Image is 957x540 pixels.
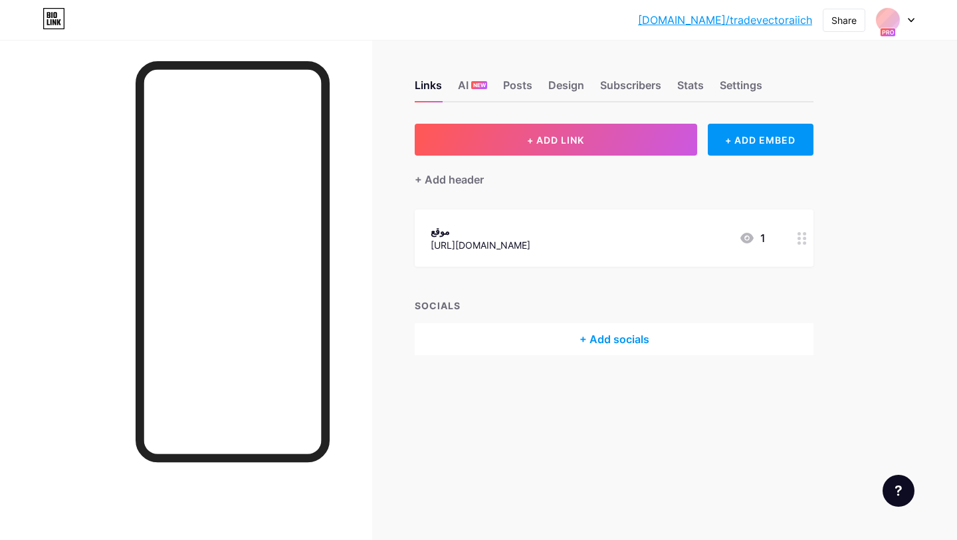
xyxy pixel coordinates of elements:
div: 1 [739,230,766,246]
div: Stats [677,77,704,101]
div: [URL][DOMAIN_NAME] [431,238,530,252]
div: Links [415,77,442,101]
span: NEW [473,81,486,89]
div: + ADD EMBED [708,124,813,156]
button: + ADD LINK [415,124,697,156]
div: Design [548,77,584,101]
a: [DOMAIN_NAME]/tradevectoraiich [638,12,812,28]
div: موقع [431,224,530,238]
div: Settings [720,77,762,101]
div: SOCIALS [415,299,813,313]
div: AI [458,77,487,101]
span: + ADD LINK [527,134,584,146]
div: Subscribers [600,77,661,101]
div: + Add header [415,172,484,188]
div: Share [831,13,857,27]
div: + Add socials [415,323,813,355]
div: Posts [503,77,532,101]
